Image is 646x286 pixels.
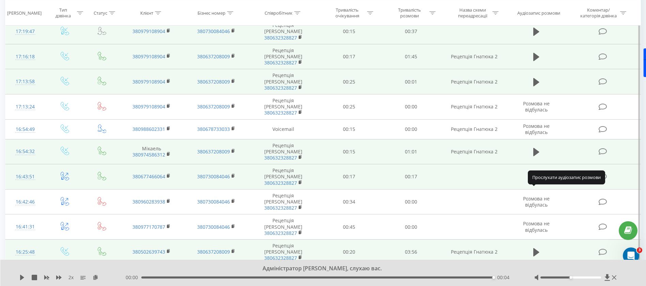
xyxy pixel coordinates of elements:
[12,220,38,234] div: 16:41:31
[623,247,639,264] iframe: Intercom live chat
[197,28,230,34] a: 380730084046
[12,170,38,183] div: 16:43:51
[380,239,442,265] td: 03:56
[523,123,550,135] span: Розмова не відбулась
[380,44,442,69] td: 01:45
[318,119,380,139] td: 00:15
[380,119,442,139] td: 00:00
[442,94,506,119] td: Рецепція Гнатюка 2
[264,255,297,261] a: 380632328827
[264,230,297,236] a: 380632328827
[391,7,428,19] div: Тривалість розмови
[318,139,380,164] td: 00:15
[249,69,318,94] td: Рецепція [PERSON_NAME]
[51,7,75,19] div: Тип дзвінка
[12,75,38,88] div: 17:13:58
[132,224,165,230] a: 380977170787
[12,195,38,209] div: 16:42:46
[132,126,165,132] a: 380988602331
[318,164,380,190] td: 00:17
[249,164,318,190] td: Рецепція [PERSON_NAME]
[197,173,230,180] a: 380730084046
[442,44,506,69] td: Рецепція Гнатюка 2
[249,44,318,69] td: Рецепція [PERSON_NAME]
[198,10,225,16] div: Бізнес номер
[197,148,230,155] a: 380637208009
[523,100,550,113] span: Розмова не відбулась
[454,7,491,19] div: Назва схеми переадресації
[249,139,318,164] td: Рецепція [PERSON_NAME]
[264,180,297,186] a: 380632328827
[318,94,380,119] td: 00:25
[380,189,442,214] td: 00:00
[637,247,642,253] span: 3
[197,249,230,255] a: 380637208009
[528,170,605,184] div: Прослухати аудіозапис розмови
[442,119,506,139] td: Рецепція Гнатюка 2
[442,139,506,164] td: Рецепція Гнатюка 2
[12,145,38,158] div: 16:54:32
[197,78,230,85] a: 380637208009
[132,173,165,180] a: 380677466064
[380,94,442,119] td: 00:00
[264,59,297,66] a: 380632328827
[197,53,230,60] a: 380637208009
[523,195,550,208] span: Розмова не відбулась
[249,94,318,119] td: Рецепція [PERSON_NAME]
[249,19,318,44] td: Рецепція [PERSON_NAME]
[68,274,74,281] span: 2 x
[12,25,38,38] div: 17:19:47
[197,198,230,205] a: 380730084046
[380,214,442,240] td: 00:00
[380,19,442,44] td: 00:37
[318,44,380,69] td: 00:17
[318,189,380,214] td: 00:34
[12,50,38,63] div: 17:16:18
[497,274,509,281] span: 00:04
[94,10,107,16] div: Статус
[197,103,230,110] a: 380637208009
[380,164,442,190] td: 00:17
[264,34,297,41] a: 380632328827
[132,198,165,205] a: 380960283938
[265,10,293,16] div: Співробітник
[197,224,230,230] a: 380730084046
[264,109,297,116] a: 380632328827
[318,239,380,265] td: 00:20
[569,276,572,279] div: Accessibility label
[442,69,506,94] td: Рецепція Гнатюка 2
[12,245,38,259] div: 16:25:48
[132,249,165,255] a: 380502639743
[318,69,380,94] td: 00:25
[579,7,618,19] div: Коментар/категорія дзвінка
[249,189,318,214] td: Рецепція [PERSON_NAME]
[132,103,165,110] a: 380979108904
[249,119,318,139] td: Voicemail
[12,100,38,114] div: 17:13:24
[380,69,442,94] td: 00:01
[442,239,506,265] td: Рецепція Гнатюка 2
[318,214,380,240] td: 00:45
[197,126,230,132] a: 380678733033
[318,19,380,44] td: 00:15
[523,220,550,233] span: Розмова не відбулась
[264,205,297,211] a: 380632328827
[132,78,165,85] a: 380979108904
[132,53,165,60] a: 380979108904
[249,239,318,265] td: Рецепція [PERSON_NAME]
[264,154,297,161] a: 380632328827
[120,139,184,164] td: Мікаель
[126,274,141,281] span: 00:00
[7,10,42,16] div: [PERSON_NAME]
[249,214,318,240] td: Рецепція [PERSON_NAME]
[380,139,442,164] td: 01:01
[12,123,38,136] div: 16:54:49
[79,265,558,272] div: Адміністратор [PERSON_NAME], слухаю вас.
[132,151,165,158] a: 380974586312
[492,276,495,279] div: Accessibility label
[264,85,297,91] a: 380632328827
[517,10,560,16] div: Аудіозапис розмови
[329,7,365,19] div: Тривалість очікування
[132,28,165,34] a: 380979108904
[140,10,153,16] div: Клієнт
